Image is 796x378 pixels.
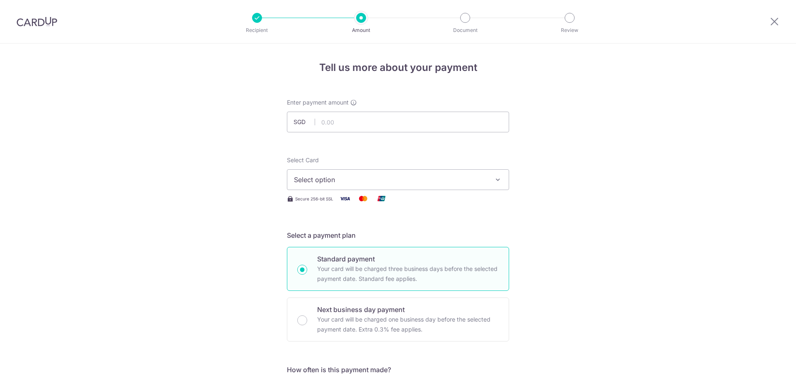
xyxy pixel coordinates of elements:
p: Amount [330,26,392,34]
span: Select option [294,175,487,185]
img: Union Pay [373,193,390,204]
img: CardUp [17,17,57,27]
span: SGD [294,118,315,126]
p: Standard payment [317,254,499,264]
p: Review [539,26,600,34]
img: Mastercard [355,193,371,204]
input: 0.00 [287,112,509,132]
span: Enter payment amount [287,98,349,107]
p: Your card will be charged one business day before the selected payment date. Extra 0.3% fee applies. [317,315,499,334]
span: translation missing: en.payables.payment_networks.credit_card.summary.labels.select_card [287,156,319,163]
p: Your card will be charged three business days before the selected payment date. Standard fee appl... [317,264,499,284]
p: Next business day payment [317,305,499,315]
h5: Select a payment plan [287,230,509,240]
p: Recipient [226,26,288,34]
h4: Tell us more about your payment [287,60,509,75]
p: Document [434,26,496,34]
h5: How often is this payment made? [287,365,509,375]
span: Secure 256-bit SSL [295,195,333,202]
iframe: Opens a widget where you can find more information [743,353,788,374]
img: Visa [337,193,353,204]
button: Select option [287,169,509,190]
